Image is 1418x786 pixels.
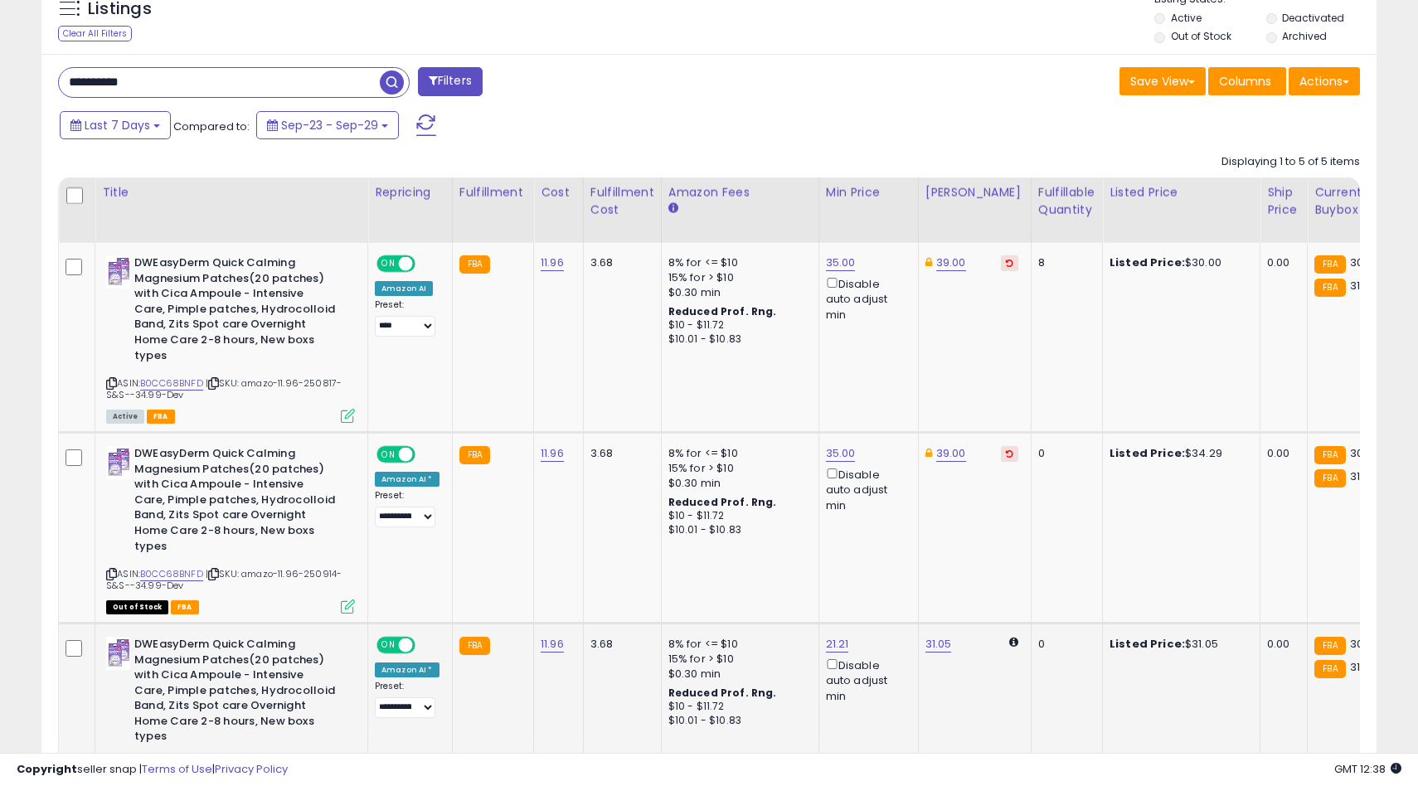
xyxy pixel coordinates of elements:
[925,257,932,268] i: This overrides the store level Dynamic Max Price for this listing
[1006,259,1013,267] i: Revert to store-level Dynamic Max Price
[102,184,361,201] div: Title
[1267,184,1300,219] div: Ship Price
[1006,449,1013,458] i: Revert to store-level Dynamic Max Price
[668,495,777,509] b: Reduced Prof. Rng.
[541,445,564,462] a: 11.96
[668,667,806,682] div: $0.30 min
[1314,279,1345,297] small: FBA
[60,111,171,139] button: Last 7 Days
[106,637,130,670] img: 41Y3gWSrIYL._SL40_.jpg
[1219,73,1271,90] span: Columns
[1038,184,1095,219] div: Fulfillable Quantity
[1038,637,1090,652] div: 0
[106,255,130,289] img: 41Y3gWSrIYL._SL40_.jpg
[17,761,77,777] strong: Copyright
[541,184,576,201] div: Cost
[1171,11,1202,25] label: Active
[413,257,439,271] span: OFF
[1314,469,1345,488] small: FBA
[1289,67,1360,95] button: Actions
[668,686,777,700] b: Reduced Prof. Rng.
[375,299,439,337] div: Preset:
[140,376,203,391] a: B0CC68BNFD
[1314,660,1345,678] small: FBA
[375,662,439,677] div: Amazon AI *
[936,445,966,462] a: 39.00
[668,509,806,523] div: $10 - $11.72
[173,119,250,134] span: Compared to:
[134,637,336,749] b: DWEasyDerm Quick Calming Magnesium Patches(20 patches) with Cica Ampoule - Intensive Care, Pimple...
[147,410,175,424] span: FBA
[106,446,130,479] img: 41Y3gWSrIYL._SL40_.jpg
[826,465,906,513] div: Disable auto adjust min
[1110,637,1247,652] div: $31.05
[668,201,678,216] small: Amazon Fees.
[413,448,439,462] span: OFF
[106,600,168,614] span: All listings that are currently out of stock and unavailable for purchase on Amazon
[281,117,378,133] span: Sep-23 - Sep-29
[826,274,906,323] div: Disable auto adjust min
[1110,255,1185,270] b: Listed Price:
[17,762,288,778] div: seller snap | |
[1110,255,1247,270] div: $30.00
[668,285,806,300] div: $0.30 min
[375,472,439,487] div: Amazon AI *
[378,638,399,653] span: ON
[925,448,932,458] i: This overrides the store level Dynamic Max Price for this listing
[668,304,777,318] b: Reduced Prof. Rng.
[375,184,445,201] div: Repricing
[826,255,856,271] a: 35.00
[1267,446,1294,461] div: 0.00
[459,637,490,655] small: FBA
[1267,255,1294,270] div: 0.00
[668,652,806,667] div: 15% for > $10
[1314,446,1345,464] small: FBA
[106,410,144,424] span: All listings currently available for purchase on Amazon
[1314,184,1400,219] div: Current Buybox Price
[826,656,906,704] div: Disable auto adjust min
[541,636,564,653] a: 11.96
[1282,11,1344,25] label: Deactivated
[1314,255,1345,274] small: FBA
[1208,67,1286,95] button: Columns
[826,445,856,462] a: 35.00
[1119,67,1206,95] button: Save View
[106,446,355,612] div: ASIN:
[668,714,806,728] div: $10.01 - $10.83
[375,490,439,527] div: Preset:
[590,255,648,270] div: 3.68
[668,270,806,285] div: 15% for > $10
[375,681,439,718] div: Preset:
[378,448,399,462] span: ON
[256,111,399,139] button: Sep-23 - Sep-29
[1350,445,1363,461] span: 30
[826,184,911,201] div: Min Price
[134,255,336,367] b: DWEasyDerm Quick Calming Magnesium Patches(20 patches) with Cica Ampoule - Intensive Care, Pimple...
[925,184,1024,201] div: [PERSON_NAME]
[58,26,132,41] div: Clear All Filters
[106,567,342,592] span: | SKU: amazo-11.96-250914-S&S--34.99-Dev
[668,332,806,347] div: $10.01 - $10.83
[459,184,527,201] div: Fulfillment
[1350,255,1363,270] span: 30
[85,117,150,133] span: Last 7 Days
[936,255,966,271] a: 39.00
[1334,761,1401,777] span: 2025-10-7 12:38 GMT
[1038,446,1090,461] div: 0
[418,67,483,96] button: Filters
[1221,154,1360,170] div: Displaying 1 to 5 of 5 items
[1314,637,1345,655] small: FBA
[375,281,433,296] div: Amazon AI
[1171,29,1231,43] label: Out of Stock
[668,476,806,491] div: $0.30 min
[215,761,288,777] a: Privacy Policy
[134,446,336,558] b: DWEasyDerm Quick Calming Magnesium Patches(20 patches) with Cica Ampoule - Intensive Care, Pimple...
[459,255,490,274] small: FBA
[541,255,564,271] a: 11.96
[106,255,355,421] div: ASIN:
[668,446,806,461] div: 8% for <= $10
[1350,468,1377,484] span: 31.05
[826,636,849,653] a: 21.21
[1110,445,1185,461] b: Listed Price:
[668,700,806,714] div: $10 - $11.72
